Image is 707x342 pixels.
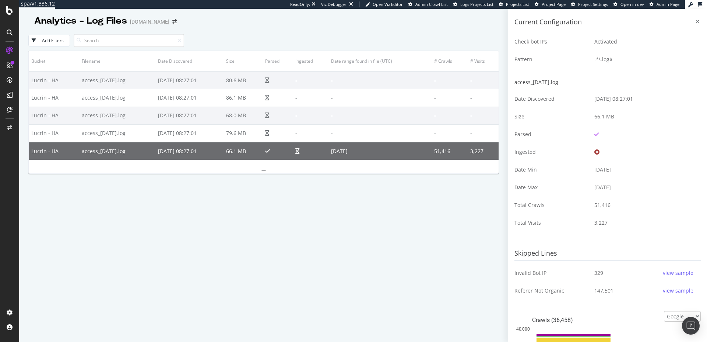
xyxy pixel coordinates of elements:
[432,124,468,142] td: -
[663,269,693,277] div: view sample
[535,1,566,7] a: Project Page
[224,107,263,124] td: 68.0 MB
[578,1,608,7] span: Project Settings
[514,282,589,300] td: Referer Not Organic
[79,107,155,124] td: access_[DATE].log
[620,1,644,7] span: Open in dev
[34,15,127,27] div: Analytics - Log Files
[432,71,468,89] td: -
[460,1,493,7] span: Logs Projects List
[516,326,530,331] text: 40,000
[514,179,589,196] td: Date Max
[130,18,169,25] div: [DOMAIN_NAME]
[79,124,155,142] td: access_[DATE].log
[499,1,529,7] a: Projects List
[293,71,328,89] td: -
[661,285,695,297] button: view sample
[328,142,432,160] td: [DATE]
[224,51,263,71] th: Size
[29,124,79,142] td: Lucrin - HA
[542,1,566,7] span: Project Page
[263,51,293,71] th: Parsed
[373,1,403,7] span: Open Viz Editor
[224,89,263,107] td: 86.1 MB
[468,71,499,89] td: -
[594,287,613,294] span: 147,501
[514,90,589,108] td: Date Discovered
[514,15,701,29] h3: Current Configuration
[29,71,79,89] td: Lucrin - HA
[432,142,468,160] td: 51,416
[29,89,79,107] td: Lucrin - HA
[224,124,263,142] td: 79.6 MB
[155,89,224,107] td: [DATE] 08:27:01
[328,51,432,71] th: Date range found in file (UTC)
[589,196,701,214] td: 51,416
[514,125,589,143] td: Parsed
[468,51,499,71] th: # Visits
[79,71,155,89] td: access_[DATE].log
[29,142,79,160] td: Lucrin - HA
[589,108,701,125] td: 66.1 MB
[328,124,432,142] td: -
[589,214,701,232] td: 3,227
[293,51,328,71] th: Ingested
[28,35,70,46] button: Add Filters
[432,51,468,71] th: # Crawls
[661,267,695,279] button: view sample
[650,1,679,7] a: Admin Page
[172,19,177,24] div: arrow-right-arrow-left
[506,1,529,7] span: Projects List
[408,1,448,7] a: Admin Crawl List
[224,142,263,160] td: 66.1 MB
[589,51,701,68] td: .*\.log$
[293,107,328,124] td: -
[682,317,700,335] div: Open Intercom Messenger
[79,142,155,160] td: access_[DATE].log
[657,1,679,7] span: Admin Page
[415,1,448,7] span: Admin Crawl List
[365,1,403,7] a: Open Viz Editor
[589,33,701,51] td: Activated
[432,107,468,124] td: -
[613,1,644,7] a: Open in dev
[29,167,499,173] div: —
[468,89,499,107] td: -
[29,107,79,124] td: Lucrin - HA
[328,107,432,124] td: -
[155,107,224,124] td: [DATE] 08:27:01
[155,142,224,160] td: [DATE] 08:27:01
[293,124,328,142] td: -
[663,287,693,294] div: view sample
[432,89,468,107] td: -
[594,269,603,277] span: 329
[155,71,224,89] td: [DATE] 08:27:01
[79,89,155,107] td: access_[DATE].log
[79,51,155,71] th: Filename
[514,214,589,232] td: Total Visits
[571,1,608,7] a: Project Settings
[514,108,589,125] td: Size
[514,247,701,260] h3: Skipped Lines
[321,1,348,7] div: Viz Debugger:
[224,71,263,89] td: 80.6 MB
[74,34,184,47] input: Search
[589,90,701,108] td: [DATE] 08:27:01
[514,143,589,161] td: Ingested
[293,89,328,107] td: -
[290,1,310,7] div: ReadOnly:
[514,51,589,68] td: Pattern
[29,51,79,71] th: Bucket
[155,51,224,71] th: Date Discovered
[514,196,589,214] td: Total Crawls
[589,179,701,196] td: [DATE]
[514,161,589,179] td: Date Min
[328,71,432,89] td: -
[514,33,589,51] td: Check bot IPs
[468,124,499,142] td: -
[468,107,499,124] td: -
[514,76,701,89] div: access_[DATE].log
[589,161,701,179] td: [DATE]
[453,1,493,7] a: Logs Projects List
[42,37,64,44] div: Add Filters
